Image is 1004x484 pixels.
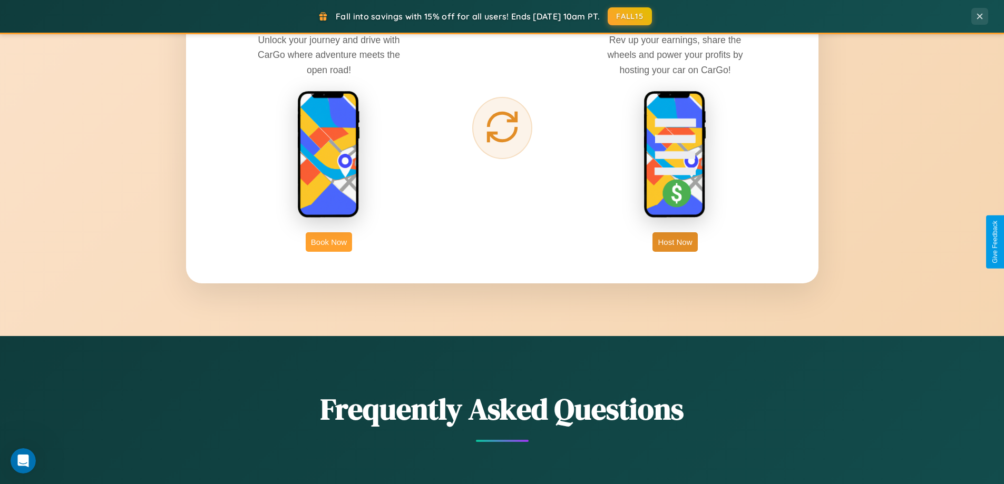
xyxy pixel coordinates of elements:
p: Rev up your earnings, share the wheels and power your profits by hosting your car on CarGo! [596,33,754,77]
img: rent phone [297,91,360,219]
button: Host Now [652,232,697,252]
button: FALL15 [608,7,652,25]
iframe: Intercom live chat [11,448,36,473]
h2: Frequently Asked Questions [186,389,818,429]
img: host phone [644,91,707,219]
div: Give Feedback [991,221,999,263]
span: Fall into savings with 15% off for all users! Ends [DATE] 10am PT. [336,11,600,22]
button: Book Now [306,232,352,252]
p: Unlock your journey and drive with CarGo where adventure meets the open road! [250,33,408,77]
